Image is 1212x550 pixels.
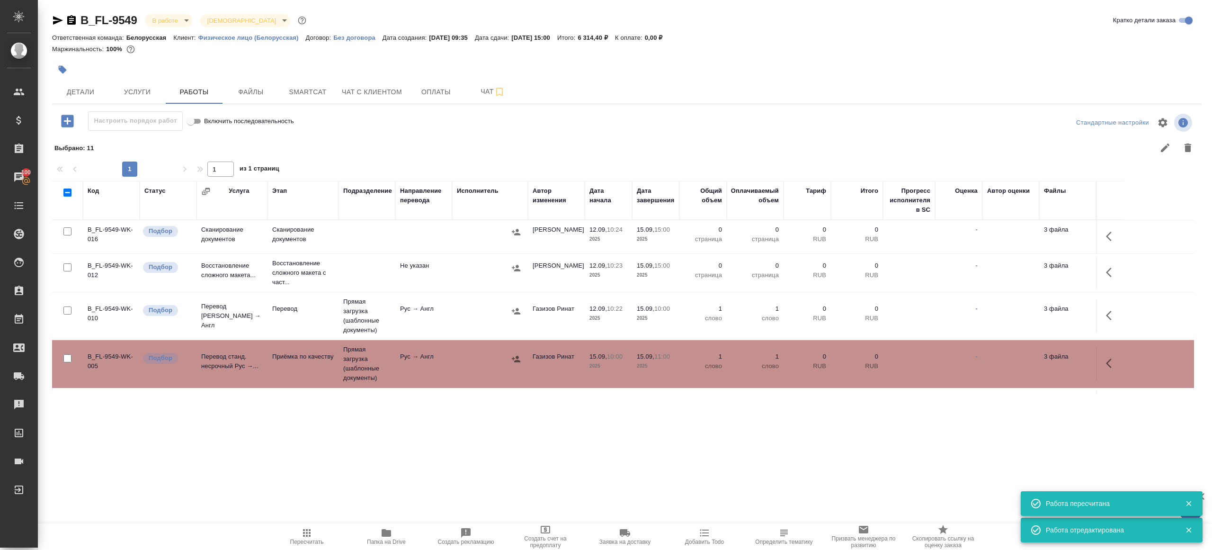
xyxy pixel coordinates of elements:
[654,305,670,312] p: 10:00
[731,186,779,205] div: Оплачиваемый объем
[1044,261,1091,270] p: 3 файла
[585,523,665,550] button: Заявка на доставку
[144,186,166,196] div: Статус
[106,45,125,53] p: 100%
[731,234,779,244] p: страница
[272,304,334,314] p: Перевод
[395,256,452,289] td: Не указан
[83,347,140,380] td: B_FL-9549-WK-005
[684,261,722,270] p: 0
[383,34,429,41] p: Дата создания:
[1100,352,1123,375] button: Здесь прячутся важные кнопки
[142,352,192,365] div: Можно подбирать исполнителей
[615,34,645,41] p: К оплате:
[589,234,627,244] p: 2025
[654,353,670,360] p: 11:00
[506,523,585,550] button: Создать счет на предоплату
[731,361,779,371] p: слово
[83,220,140,253] td: B_FL-9549-WK-016
[1044,186,1066,196] div: Файлы
[665,523,744,550] button: Добавить Todo
[149,226,172,236] p: Подбор
[343,186,392,196] div: Подразделение
[1176,136,1199,159] button: Удалить
[528,256,585,289] td: [PERSON_NAME]
[836,270,878,280] p: RUB
[229,186,249,196] div: Услуга
[645,34,670,41] p: 0,00 ₽
[1044,225,1091,234] p: 3 файла
[426,523,506,550] button: Создать рекламацию
[142,304,192,317] div: Можно подбирать исполнителей
[1179,499,1198,508] button: Закрыть
[589,186,627,205] div: Дата начала
[198,34,305,41] p: Физическое лицо (Белорусская)
[88,186,99,196] div: Код
[637,305,654,312] p: 15.09,
[731,352,779,361] p: 1
[836,304,878,314] p: 0
[528,299,585,333] td: Газизов Ринат
[80,14,137,27] a: B_FL-9549
[400,186,447,205] div: Направление перевода
[976,353,978,360] a: -
[272,186,287,196] div: Этап
[150,17,181,25] button: В работе
[16,168,37,177] span: 100
[470,86,516,98] span: Чат
[196,220,267,253] td: Сканирование документов
[1174,114,1194,132] span: Посмотреть информацию
[1179,526,1198,534] button: Закрыть
[1044,304,1091,314] p: 3 файла
[173,34,198,41] p: Клиент:
[731,314,779,323] p: слово
[125,43,137,55] button: 0.00 RUB;
[52,59,73,80] button: Добавить тэг
[66,15,77,26] button: Скопировать ссылку
[142,225,192,238] div: Можно подбирать исполнителей
[533,186,580,205] div: Автор изменения
[413,86,459,98] span: Оплаты
[347,523,426,550] button: Папка на Drive
[637,186,675,205] div: Дата завершения
[637,314,675,323] p: 2025
[836,352,878,361] p: 0
[589,226,607,233] p: 12.09,
[306,34,334,41] p: Договор:
[83,299,140,333] td: B_FL-9549-WK-010
[607,305,623,312] p: 10:22
[607,226,623,233] p: 10:24
[511,34,557,41] p: [DATE] 15:00
[976,262,978,269] a: -
[637,234,675,244] p: 2025
[731,225,779,234] p: 0
[788,270,826,280] p: RUB
[684,361,722,371] p: слово
[788,234,826,244] p: RUB
[654,262,670,269] p: 15:00
[342,86,402,98] span: Чат с клиентом
[54,111,80,131] button: Добавить работу
[240,163,279,177] span: из 1 страниц
[272,225,334,244] p: Сканирование документов
[395,347,452,380] td: Рус → Англ
[1151,111,1174,134] span: Настроить таблицу
[607,353,623,360] p: 10:00
[903,523,983,550] button: Скопировать ссылку на оценку заказа
[654,226,670,233] p: 15:00
[976,305,978,312] a: -
[1113,16,1176,25] span: Кратко детали заказа
[1046,499,1171,508] div: Работа пересчитана
[684,234,722,244] p: страница
[829,535,898,549] span: Призвать менеджера по развитию
[395,299,452,333] td: Рус → Англ
[196,388,267,426] td: Техническое обеспечение нотари...
[836,234,878,244] p: RUB
[788,361,826,371] p: RUB
[684,270,722,280] p: страница
[744,523,824,550] button: Определить тематику
[578,34,615,41] p: 6 314,40 ₽
[509,225,523,239] button: Назначить
[285,86,330,98] span: Smartcat
[589,262,607,269] p: 12.09,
